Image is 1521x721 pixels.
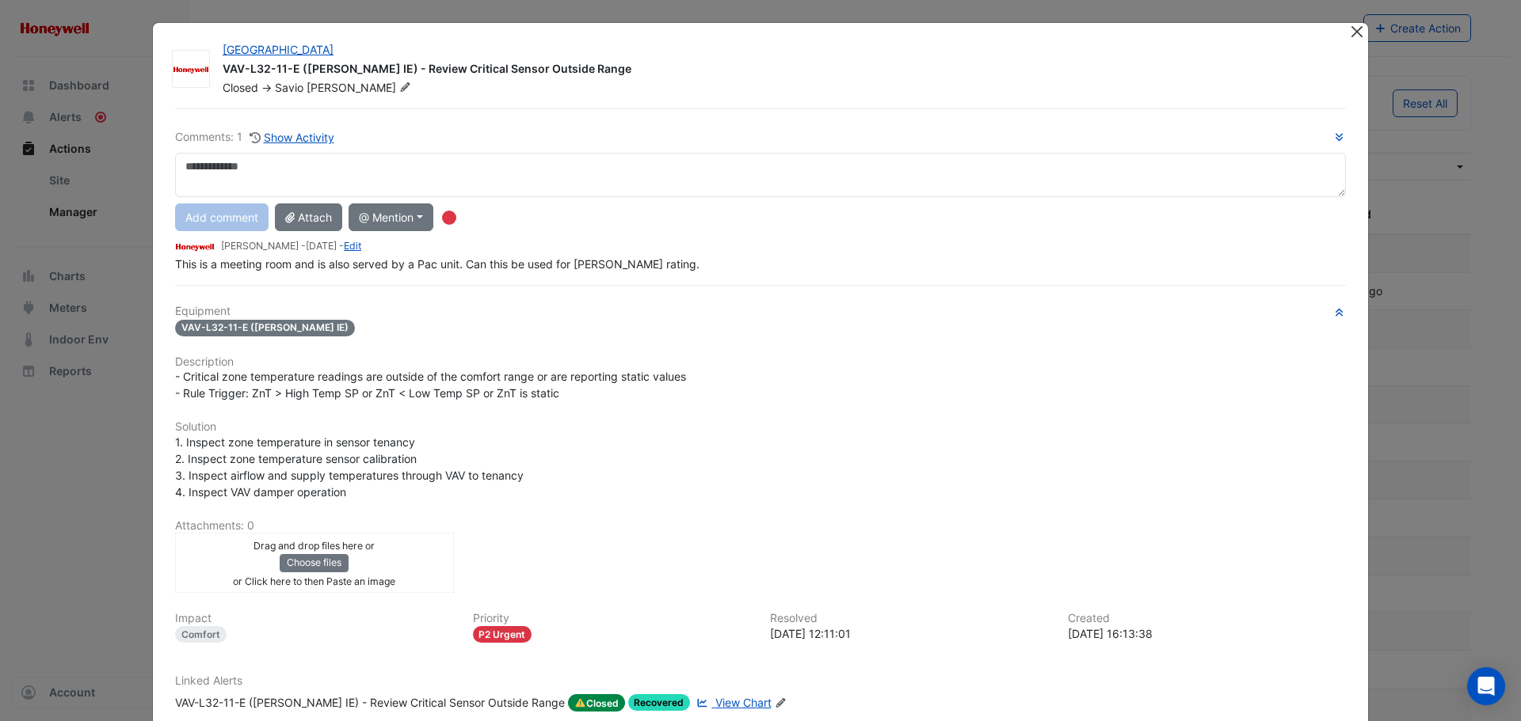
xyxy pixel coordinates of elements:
[175,519,1346,533] h6: Attachments: 0
[1467,667,1505,705] div: Open Intercom Messenger
[175,435,524,499] span: 1. Inspect zone temperature in sensor tenancy 2. Inspect zone temperature sensor calibration 3. I...
[1068,625,1347,642] div: [DATE] 16:13:38
[175,694,565,712] div: VAV-L32-11-E ([PERSON_NAME] IE) - Review Critical Sensor Outside Range
[349,203,433,231] button: @ Mention
[175,257,700,271] span: This is a meeting room and is also served by a Pac unit. Can this be used for [PERSON_NAME] rating.
[223,43,334,56] a: [GEOGRAPHIC_DATA]
[473,626,532,643] div: P2 Urgent
[275,81,303,94] span: Savio
[1068,612,1347,625] h6: Created
[221,239,361,253] small: [PERSON_NAME] - -
[175,626,227,643] div: Comfort
[175,674,1346,688] h6: Linked Alerts
[175,355,1346,369] h6: Description
[175,420,1346,434] h6: Solution
[175,370,686,400] span: - Critical zone temperature readings are outside of the comfort range or are reporting static val...
[473,612,752,625] h6: Priority
[770,612,1049,625] h6: Resolved
[275,203,342,231] button: Attach
[261,81,272,94] span: ->
[233,575,395,587] small: or Click here to then Paste an image
[1348,23,1365,40] button: Close
[249,128,335,146] button: Show Activity
[628,694,691,711] span: Recovered
[280,554,349,571] button: Choose files
[175,238,215,256] img: Honeywell
[715,696,772,709] span: View Chart
[173,62,209,78] img: Honeywell
[307,80,414,96] span: [PERSON_NAME]
[344,240,361,252] a: Edit
[223,81,258,94] span: Closed
[175,305,1346,318] h6: Equipment
[253,540,375,552] small: Drag and drop files here or
[223,61,1330,80] div: VAV-L32-11-E ([PERSON_NAME] IE) - Review Critical Sensor Outside Range
[693,694,771,712] a: View Chart
[175,320,355,336] span: VAV-L32-11-E ([PERSON_NAME] IE)
[175,128,335,146] div: Comments: 1
[775,697,787,709] fa-icon: Edit Linked Alerts
[568,694,625,712] span: Closed
[770,625,1049,642] div: [DATE] 12:11:01
[175,612,454,625] h6: Impact
[306,240,337,252] span: 2025-08-12 13:27:09
[442,211,456,225] div: Tooltip anchor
